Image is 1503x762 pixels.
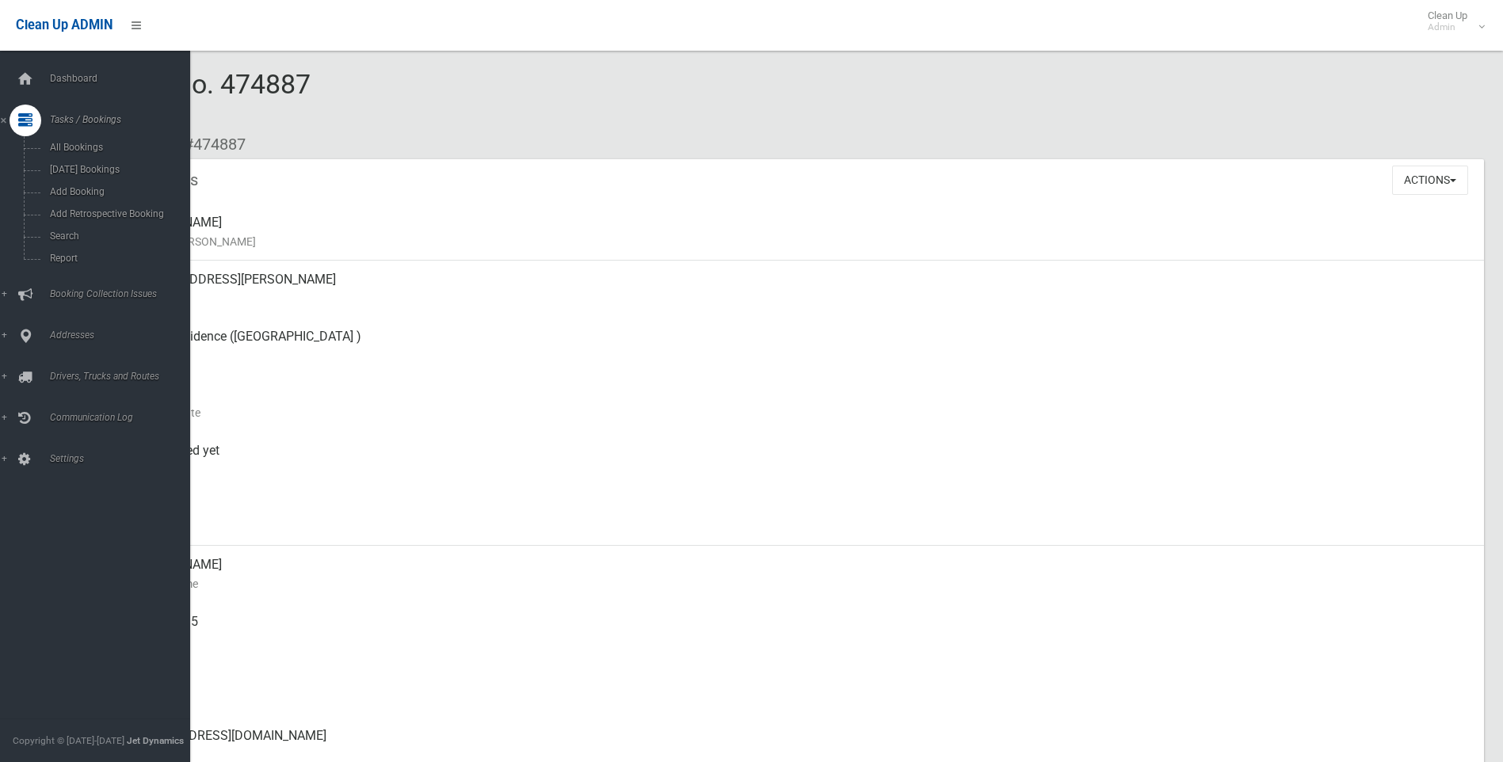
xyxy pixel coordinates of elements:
div: [DATE] [127,375,1471,432]
span: Clean Up [1420,10,1483,33]
span: All Bookings [45,142,189,153]
small: Collection Date [127,403,1471,422]
small: Address [127,289,1471,308]
span: Add Retrospective Booking [45,208,189,219]
span: Addresses [45,330,202,341]
span: Tasks / Bookings [45,114,202,125]
span: Booking No. 474887 [70,68,311,130]
small: Mobile [127,631,1471,650]
span: Clean Up ADMIN [16,17,113,32]
span: Drivers, Trucks and Routes [45,371,202,382]
small: Pickup Point [127,346,1471,365]
div: Side of Residence ([GEOGRAPHIC_DATA] ) [127,318,1471,375]
span: Dashboard [45,73,202,84]
small: Collected At [127,460,1471,479]
span: Add Booking [45,186,189,197]
div: [PERSON_NAME] [127,546,1471,603]
span: Booking Collection Issues [45,288,202,299]
span: Settings [45,453,202,464]
div: 0414254195 [127,603,1471,660]
small: Landline [127,688,1471,707]
span: Copyright © [DATE]-[DATE] [13,735,124,746]
div: None given [127,660,1471,717]
div: [PERSON_NAME] [127,204,1471,261]
li: #474887 [173,130,246,159]
div: [DATE] [127,489,1471,546]
div: Not collected yet [127,432,1471,489]
span: Communication Log [45,412,202,423]
strong: Jet Dynamics [127,735,184,746]
small: Contact Name [127,574,1471,593]
small: Zone [127,517,1471,536]
span: Search [45,231,189,242]
button: Actions [1392,166,1468,195]
span: [DATE] Bookings [45,164,189,175]
small: Admin [1428,21,1467,33]
div: [STREET_ADDRESS][PERSON_NAME] [127,261,1471,318]
span: Report [45,253,189,264]
small: Name of [PERSON_NAME] [127,232,1471,251]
